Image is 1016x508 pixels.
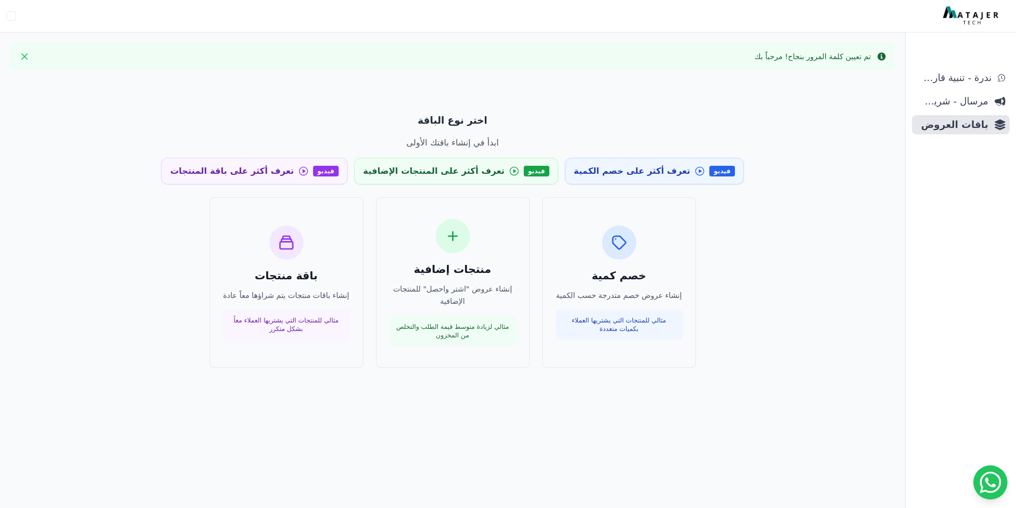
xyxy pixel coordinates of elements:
p: إنشاء عروض خصم متدرجة حسب الكمية [556,289,683,302]
span: باقات العروض [916,117,988,132]
span: ندرة - تنبية قارب علي النفاذ [916,70,991,85]
a: فيديو تعرف أكثر على باقة المنتجات [161,158,348,184]
h3: باقة منتجات [223,268,350,283]
a: فيديو تعرف أكثر على خصم الكمية [565,158,744,184]
h3: خصم كمية [556,268,683,283]
p: مثالي للمنتجات التي يشتريها العملاء معاً بشكل متكرر [229,316,343,333]
h3: منتجات إضافية [389,262,516,277]
span: فيديو [313,166,339,176]
p: إنشاء باقات منتجات يتم شراؤها معاً عادة [223,289,350,302]
span: تعرف أكثر على باقة المنتجات [170,165,294,178]
p: مثالي لزيادة متوسط قيمة الطلب والتخلص من المخزون [396,322,510,340]
button: Close [16,48,33,65]
span: تعرف أكثر على خصم الكمية [574,165,690,178]
a: فيديو تعرف أكثر على المنتجات الإضافية [354,158,558,184]
p: اختر نوع الباقة [99,113,807,128]
div: تم تعيين كلمة المرور بنجاح! مرحباً بك [755,51,871,62]
p: مثالي للمنتجات التي يشتريها العملاء بكميات متعددة [562,316,676,333]
span: فيديو [709,166,735,176]
p: إنشاء عروض "اشتر واحصل" للمنتجات الإضافية [389,283,516,308]
p: ابدأ في إنشاء باقتك الأولى [99,136,807,149]
span: فيديو [524,166,549,176]
img: MatajerTech Logo [943,6,1001,26]
span: تعرف أكثر على المنتجات الإضافية [363,165,505,178]
span: مرسال - شريط دعاية [916,94,988,109]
